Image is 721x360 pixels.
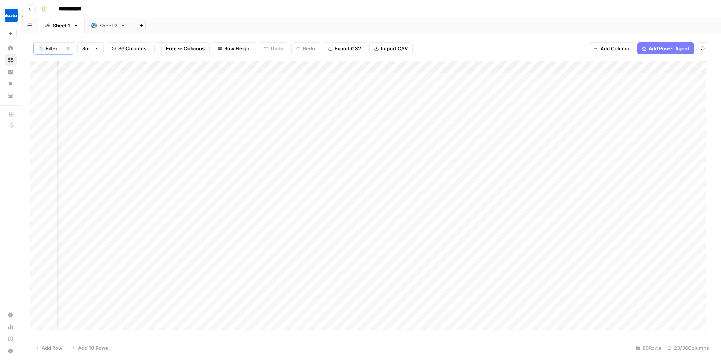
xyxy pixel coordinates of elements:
[42,344,62,352] span: Add Row
[5,309,17,321] a: Settings
[100,22,118,29] div: Sheet 2
[323,42,366,54] button: Export CSV
[38,18,85,33] a: Sheet 1
[34,42,62,54] button: 1Filter
[77,42,104,54] button: Sort
[30,342,67,354] button: Add Row
[664,342,712,354] div: 23/36 Columns
[5,345,17,357] button: Help + Support
[5,66,17,78] a: Insights
[5,42,17,54] a: Home
[335,45,361,52] span: Export CSV
[5,321,17,333] a: Usage
[633,342,664,354] div: 89 Rows
[154,42,210,54] button: Freeze Columns
[589,42,634,54] button: Add Column
[5,9,18,22] img: Docebo Logo
[5,54,17,66] a: Browse
[67,342,113,354] button: Add 10 Rows
[259,42,288,54] button: Undo
[381,45,408,52] span: Import CSV
[118,45,146,52] span: 36 Columns
[85,18,132,33] a: Sheet 2
[637,42,694,54] button: Add Power Agent
[303,45,315,52] span: Redo
[600,45,629,52] span: Add Column
[166,45,205,52] span: Freeze Columns
[107,42,151,54] button: 36 Columns
[5,333,17,345] a: Learning Hub
[40,45,42,51] span: 1
[291,42,320,54] button: Redo
[39,45,43,51] div: 1
[5,6,17,25] button: Workspace: Docebo
[82,45,92,52] span: Sort
[5,78,17,90] a: Opportunities
[45,45,57,52] span: Filter
[271,45,284,52] span: Undo
[78,344,108,352] span: Add 10 Rows
[213,42,256,54] button: Row Height
[224,45,251,52] span: Row Height
[5,90,17,102] a: Your Data
[649,45,689,52] span: Add Power Agent
[53,22,70,29] div: Sheet 1
[369,42,413,54] button: Import CSV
